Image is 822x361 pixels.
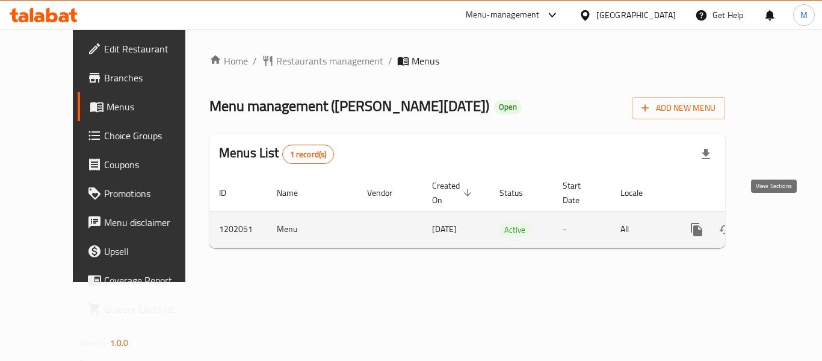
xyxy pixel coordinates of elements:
[209,54,725,68] nav: breadcrumb
[104,42,200,56] span: Edit Restaurant
[110,335,129,351] span: 1.0.0
[553,211,611,248] td: -
[209,211,267,248] td: 1202051
[800,8,808,22] span: M
[499,223,530,237] span: Active
[367,186,408,200] span: Vendor
[78,179,210,208] a: Promotions
[682,215,711,244] button: more
[104,215,200,230] span: Menu disclaimer
[691,140,720,169] div: Export file
[494,102,522,112] span: Open
[673,175,808,212] th: Actions
[209,54,248,68] a: Home
[494,100,522,115] div: Open
[432,178,475,207] span: Created On
[78,266,210,295] a: Coverage Report
[253,54,257,68] li: /
[78,150,210,179] a: Coupons
[267,211,357,248] td: Menu
[209,92,489,119] span: Menu management ( [PERSON_NAME][DATE] )
[262,54,383,68] a: Restaurants management
[499,222,530,237] div: Active
[277,186,314,200] span: Name
[219,186,242,200] span: ID
[104,302,200,316] span: Grocery Checklist
[78,92,210,121] a: Menus
[283,149,334,160] span: 1 record(s)
[282,145,335,164] div: Total records count
[563,178,596,207] span: Start Date
[78,237,210,266] a: Upsell
[632,97,725,119] button: Add New Menu
[79,335,108,351] span: Version:
[711,215,740,244] button: Change Status
[466,8,540,22] div: Menu-management
[104,186,200,201] span: Promotions
[78,121,210,150] a: Choice Groups
[107,99,200,114] span: Menus
[78,63,210,92] a: Branches
[78,208,210,237] a: Menu disclaimer
[78,295,210,324] a: Grocery Checklist
[209,175,808,248] table: enhanced table
[276,54,383,68] span: Restaurants management
[596,8,676,22] div: [GEOGRAPHIC_DATA]
[104,273,200,287] span: Coverage Report
[104,157,200,172] span: Coupons
[432,221,457,237] span: [DATE]
[219,144,334,164] h2: Menus List
[412,54,439,68] span: Menus
[499,186,539,200] span: Status
[611,211,673,248] td: All
[104,71,200,85] span: Branches
[104,128,200,143] span: Choice Groups
[388,54,392,68] li: /
[104,244,200,259] span: Upsell
[78,34,210,63] a: Edit Restaurant
[620,186,658,200] span: Locale
[641,101,715,116] span: Add New Menu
